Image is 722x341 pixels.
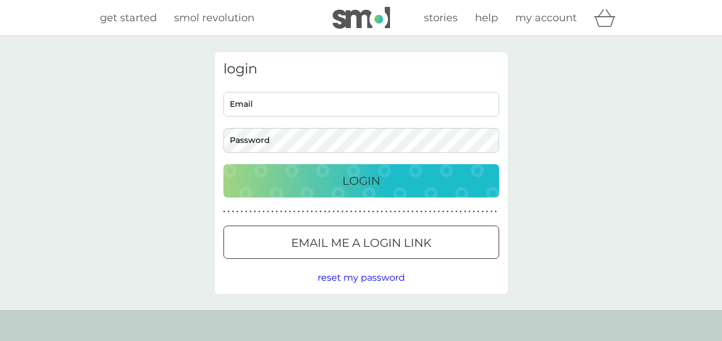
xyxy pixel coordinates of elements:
[333,209,335,215] p: ●
[289,209,291,215] p: ●
[267,209,269,215] p: ●
[241,209,243,215] p: ●
[475,10,498,26] a: help
[372,209,374,215] p: ●
[455,209,458,215] p: ●
[223,61,499,77] h3: login
[284,209,287,215] p: ●
[464,209,466,215] p: ●
[515,10,577,26] a: my account
[594,6,623,29] div: basket
[227,209,230,215] p: ●
[368,209,370,215] p: ●
[223,164,499,197] button: Login
[429,209,431,215] p: ●
[329,209,331,215] p: ●
[319,209,322,215] p: ●
[434,209,436,215] p: ●
[271,209,273,215] p: ●
[469,209,471,215] p: ●
[232,209,234,215] p: ●
[262,209,265,215] p: ●
[394,209,396,215] p: ●
[324,209,326,215] p: ●
[258,209,261,215] p: ●
[460,209,462,215] p: ●
[420,209,423,215] p: ●
[245,209,248,215] p: ●
[451,209,453,215] p: ●
[354,209,357,215] p: ●
[424,10,458,26] a: stories
[223,209,226,215] p: ●
[515,11,577,24] span: my account
[477,209,480,215] p: ●
[249,209,252,215] p: ●
[473,209,475,215] p: ●
[280,209,283,215] p: ●
[254,209,256,215] p: ●
[407,209,410,215] p: ●
[376,209,379,215] p: ●
[318,270,405,285] button: reset my password
[486,209,488,215] p: ●
[481,209,484,215] p: ●
[495,209,497,215] p: ●
[315,209,318,215] p: ●
[424,11,458,24] span: stories
[403,209,405,215] p: ●
[364,209,366,215] p: ●
[337,209,339,215] p: ●
[276,209,278,215] p: ●
[294,209,296,215] p: ●
[342,172,380,190] p: Login
[302,209,304,215] p: ●
[350,209,353,215] p: ●
[442,209,445,215] p: ●
[311,209,313,215] p: ●
[318,272,405,283] span: reset my password
[100,10,157,26] a: get started
[291,234,431,252] p: Email me a login link
[341,209,343,215] p: ●
[438,209,440,215] p: ●
[399,209,401,215] p: ●
[385,209,388,215] p: ●
[100,11,157,24] span: get started
[298,209,300,215] p: ●
[389,209,392,215] p: ●
[424,209,427,215] p: ●
[174,11,254,24] span: smol revolution
[306,209,308,215] p: ●
[359,209,361,215] p: ●
[491,209,493,215] p: ●
[236,209,238,215] p: ●
[411,209,414,215] p: ●
[446,209,449,215] p: ●
[174,10,254,26] a: smol revolution
[475,11,498,24] span: help
[346,209,348,215] p: ●
[333,7,390,29] img: smol
[381,209,383,215] p: ●
[416,209,418,215] p: ●
[223,226,499,259] button: Email me a login link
